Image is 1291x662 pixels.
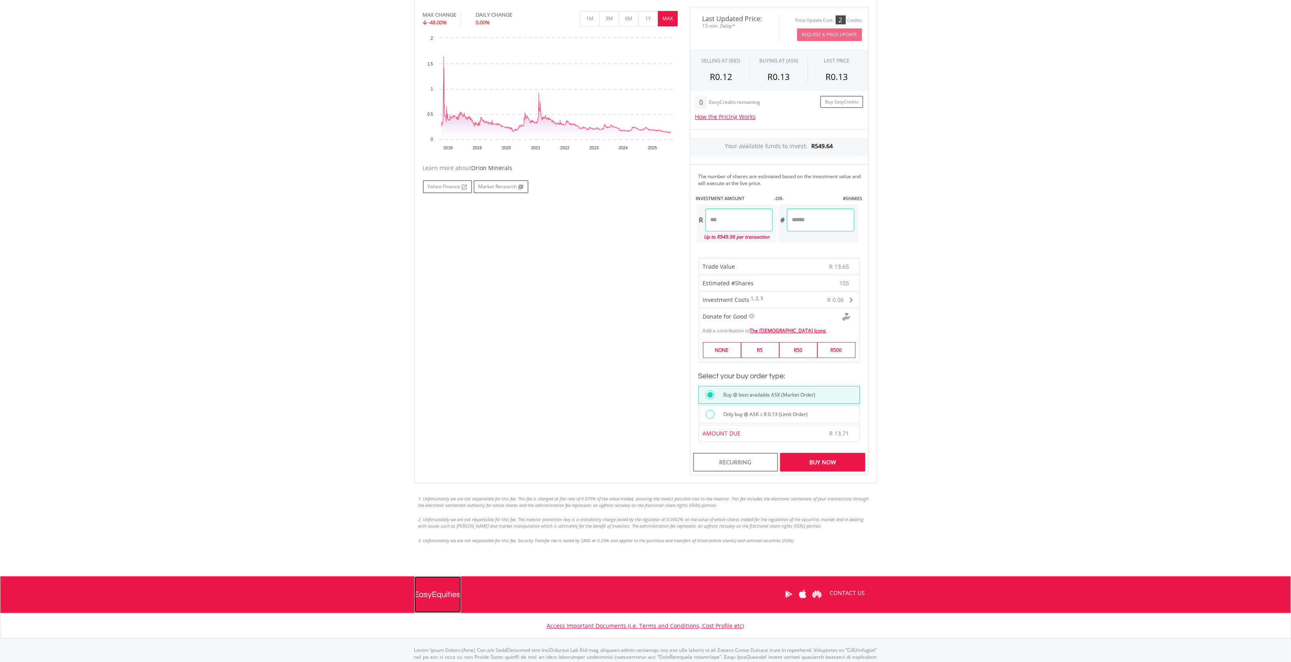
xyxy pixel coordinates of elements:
span: R549.64 [812,142,833,150]
span: 0.00% [476,19,490,26]
span: 15-min. Delay* [696,22,773,30]
a: CONTACT US [824,582,871,604]
text: 2023 [589,146,599,150]
label: -OR- [774,195,784,202]
text: 2020 [502,146,511,150]
div: LAST PRICE [824,57,850,64]
li: 1. Unfortunately we are not responsible for this fee. This fee is charged at flat rate of 0.075% ... [418,496,873,508]
div: Buy Now [780,453,865,472]
a: Buy EasyCredits [820,96,863,108]
sup: 1, 2, 3 [751,295,763,301]
a: Market Research [474,180,528,193]
text: 2025 [648,146,657,150]
button: 6M [619,11,639,26]
div: Credits [847,17,862,24]
span: -48.00% [429,19,447,26]
a: Google Play [782,582,796,607]
a: The [DEMOGRAPHIC_DATA] Icons [750,327,826,334]
label: Buy @ best available ASK (Market Order) [718,390,815,399]
button: MAX [658,11,678,26]
div: 0 [695,96,707,109]
a: How the Pricing Works [695,113,756,121]
div: Up to R949.96 per transaction [697,231,773,242]
span: AMOUNT DUE [703,429,741,437]
button: Request A Price Update [797,28,862,41]
div: Your available funds to invest: [690,138,868,156]
text: 0.5 [427,112,433,116]
div: 2 [836,15,846,24]
text: 2021 [531,146,540,150]
span: Last Updated Price: [696,15,773,22]
svg: Interactive chart [423,34,677,156]
span: Investment Costs [703,296,750,304]
div: Chart. Highcharts interactive chart. [423,34,678,156]
text: 2022 [560,146,569,150]
div: Add a contribution to [699,323,860,334]
label: R50 [779,342,817,358]
div: SELLING AT (BID) [701,57,740,64]
span: R0.13 [826,71,848,82]
label: NONE [703,342,741,358]
label: R500 [817,342,856,358]
div: EasyCredits remaining [709,99,760,106]
div: Learn more about [423,164,678,172]
text: 2024 [619,146,628,150]
li: 3. Unfortunately we are not responsible for this fee. Security Transfer tax is levied by SARS at ... [418,537,873,544]
span: BUYING AT (ASK) [759,57,798,64]
button: 3M [599,11,619,26]
span: Trade Value [703,263,735,270]
img: Donte For Good [842,313,850,321]
div: Price Update Cost: [795,17,834,24]
label: #SHARES [843,195,862,202]
a: Access Important Documents (i.e. Terms and Conditions, Cost Profile etc) [547,622,744,630]
span: Orion Minerals [472,164,513,172]
a: EasyEquities [414,576,461,613]
span: R0.12 [710,71,732,82]
span: R 13.71 [829,429,849,437]
div: # [778,209,787,231]
span: Estimated #Shares [703,279,754,287]
span: R 13.65 [829,263,849,270]
div: MAX CHANGE [423,11,457,19]
a: Huawei [810,582,824,607]
button: 1Y [638,11,658,26]
h3: Select your buy order type: [698,371,860,382]
text: 1 [431,87,433,91]
span: 105 [839,279,849,287]
a: Yahoo Finance [423,180,472,193]
span: R0.13 [767,71,790,82]
text: 2 [431,36,433,41]
span: Donate for Good [703,313,748,320]
div: The number of shares are estimated based on the investment value and will execute at the live price. [698,173,865,187]
div: DAILY CHANGE [476,11,539,19]
text: 2019 [472,146,482,150]
label: R5 [741,342,779,358]
text: 1.5 [427,62,433,66]
label: Only buy @ ASK ≤ R 0.13 (Limit Order) [718,410,808,419]
label: INVESTMENT AMOUNT [696,195,745,202]
button: 1M [580,11,600,26]
li: 2. Unfortunately we are not responsible for this fee. The investor protection levy is a mandatory... [418,516,873,529]
text: 2018 [443,146,453,150]
div: Recurring [693,453,778,472]
div: R [697,209,705,231]
span: R 0.06 [827,296,844,304]
text: 0 [431,137,433,142]
a: Apple [796,582,810,607]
